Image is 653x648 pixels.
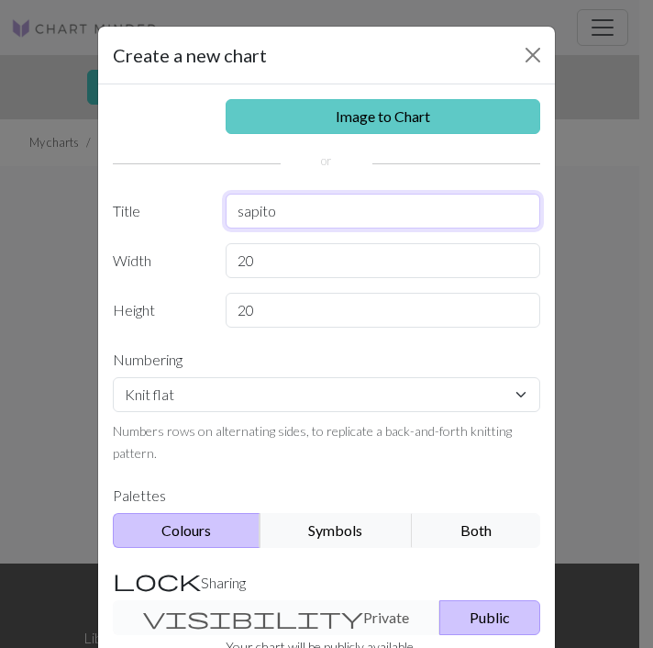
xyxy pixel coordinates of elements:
[102,563,551,600] label: Sharing
[102,478,551,513] label: Palettes
[113,423,512,461] small: Numbers rows on alternating sides, to replicate a back-and-forth knitting pattern.
[102,243,215,278] label: Width
[102,293,215,328] label: Height
[113,41,267,69] h5: Create a new chart
[102,342,551,377] label: Numbering
[226,99,541,134] a: Image to Chart
[260,513,412,548] button: Symbols
[412,513,540,548] button: Both
[102,194,215,229] label: Title
[113,513,260,548] button: Colours
[518,40,548,70] button: Close
[439,600,540,635] button: Public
